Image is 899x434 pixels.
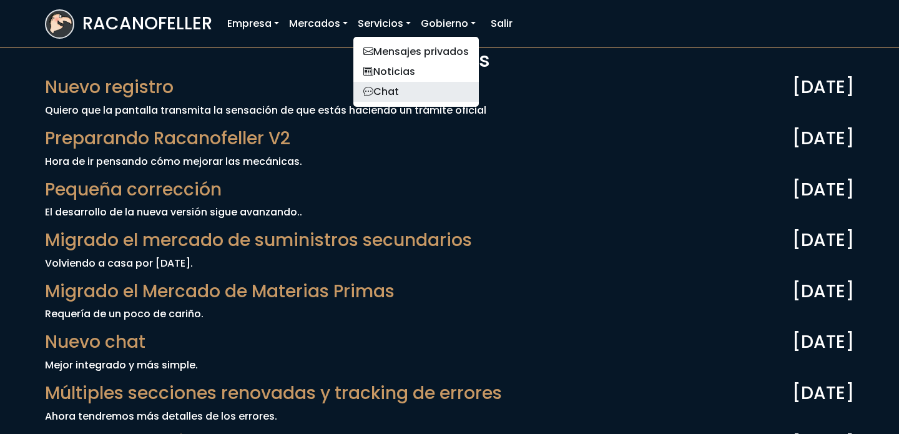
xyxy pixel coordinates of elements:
p: El desarrollo de la nueva versión sigue avanzando.. [45,205,854,220]
h2: Noticias [37,48,862,72]
span: [DATE] [792,179,854,200]
a: Migrado el mercado de suministros secundarios [DATE] Volviendo a casa por [DATE]. [45,230,854,271]
a: Servicios [353,11,416,36]
span: [DATE] [792,128,854,149]
a: Noticias [353,62,479,82]
a: Nuevo chat [DATE] Mejor integrado y más simple. [45,332,854,373]
img: logoracarojo.png [46,11,73,34]
a: Mensajes privados [353,42,479,62]
p: Volviendo a casa por [DATE]. [45,256,854,271]
span: Nuevo chat [45,332,145,353]
p: Ahora tendremos más detalles de los errores. [45,409,854,424]
a: Pequeña corrección [DATE] El desarrollo de la nueva versión sigue avanzando.. [45,179,854,220]
span: [DATE] [792,332,854,353]
a: RACANOFELLER [45,6,212,42]
span: [DATE] [792,77,854,98]
span: Múltiples secciones renovadas y tracking de errores [45,383,502,404]
a: Gobierno [416,11,481,36]
span: Preparando Racanofeller V2 [45,128,290,149]
span: Migrado el Mercado de Materias Primas [45,281,395,302]
span: Migrado el mercado de suministros secundarios [45,230,472,251]
span: [DATE] [792,281,854,302]
a: Mercados [284,11,353,36]
a: Nuevo registro [DATE] Quiero que la pantalla transmita la sensación de que estás haciendo un trám... [45,77,854,118]
a: Migrado el Mercado de Materias Primas [DATE] Requería de un poco de cariño. [45,281,854,322]
p: Hora de ir pensando cómo mejorar las mecánicas. [45,154,854,169]
span: Nuevo registro [45,77,174,98]
h3: RACANOFELLER [82,13,212,34]
a: Chat [353,82,479,102]
a: Múltiples secciones renovadas y tracking de errores [DATE] Ahora tendremos más detalles de los er... [45,383,854,424]
a: Salir [486,11,518,36]
p: Mejor integrado y más simple. [45,358,854,373]
span: [DATE] [792,383,854,404]
span: Pequeña corrección [45,179,222,200]
span: [DATE] [792,230,854,251]
a: Preparando Racanofeller V2 [DATE] Hora de ir pensando cómo mejorar las mecánicas. [45,128,854,169]
p: Requería de un poco de cariño. [45,307,854,322]
p: Quiero que la pantalla transmita la sensación de que estás haciendo un trámite oficial [45,103,854,118]
a: Empresa [222,11,284,36]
